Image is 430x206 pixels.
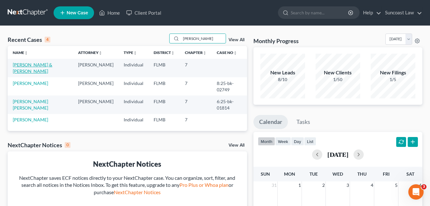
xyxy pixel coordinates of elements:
[298,181,302,189] span: 1
[371,76,415,83] div: 1/5
[322,181,325,189] span: 2
[253,37,299,45] h3: Monthly Progress
[275,137,291,146] button: week
[13,99,48,111] a: [PERSON_NAME] [PERSON_NAME]
[73,95,119,114] td: [PERSON_NAME]
[291,115,316,129] a: Tasks
[13,117,48,122] a: [PERSON_NAME]
[78,50,102,55] a: Attorneyunfold_more
[119,59,149,77] td: Individual
[180,95,212,114] td: 7
[119,114,149,126] td: Individual
[171,51,175,55] i: unfold_more
[229,38,244,42] a: View All
[179,182,229,188] a: Pro Plus or Whoa plan
[180,59,212,77] td: 7
[346,181,350,189] span: 3
[382,7,422,19] a: Suncoast Law
[180,114,212,126] td: 7
[327,151,348,158] h2: [DATE]
[185,50,207,55] a: Chapterunfold_more
[73,77,119,95] td: [PERSON_NAME]
[13,174,242,196] div: NextChapter saves ECF notices directly to your NextChapter case. You can organize, sort, filter, ...
[406,171,414,177] span: Sat
[212,95,247,114] td: 6:25-bk-01814
[291,7,349,19] input: Search by name...
[284,171,295,177] span: Mon
[383,171,390,177] span: Fri
[119,95,149,114] td: Individual
[154,50,175,55] a: Districtunfold_more
[253,115,288,129] a: Calendar
[8,36,50,43] div: Recent Cases
[149,59,180,77] td: FLMB
[119,77,149,95] td: Individual
[149,77,180,95] td: FLMB
[316,69,360,76] div: New Clients
[13,50,28,55] a: Nameunfold_more
[316,76,360,83] div: 1/50
[98,51,102,55] i: unfold_more
[332,171,343,177] span: Wed
[261,171,270,177] span: Sun
[291,137,304,146] button: day
[114,189,161,195] a: NextChapter Notices
[371,69,415,76] div: New Filings
[258,137,275,146] button: month
[180,77,212,95] td: 7
[24,51,28,55] i: unfold_more
[260,76,305,83] div: 8/10
[65,142,70,148] div: 0
[260,69,305,76] div: New Leads
[419,181,422,189] span: 6
[149,95,180,114] td: FLMB
[310,171,318,177] span: Tue
[67,11,88,15] span: New Case
[394,181,398,189] span: 5
[8,141,70,149] div: NextChapter Notices
[181,34,226,43] input: Search by name...
[123,7,164,19] a: Client Portal
[229,143,244,148] a: View All
[96,7,123,19] a: Home
[73,59,119,77] td: [PERSON_NAME]
[212,77,247,95] td: 8:25-bk-02749
[233,51,237,55] i: unfold_more
[408,184,424,200] iframe: Intercom live chat
[13,62,52,74] a: [PERSON_NAME] & [PERSON_NAME]
[357,171,367,177] span: Thu
[421,184,426,189] span: 3
[370,181,374,189] span: 4
[45,37,50,42] div: 4
[304,137,316,146] button: list
[133,51,137,55] i: unfold_more
[217,50,237,55] a: Case Nounfold_more
[360,7,381,19] a: Help
[271,181,277,189] span: 31
[13,80,48,86] a: [PERSON_NAME]
[124,50,137,55] a: Typeunfold_more
[203,51,207,55] i: unfold_more
[13,159,242,169] div: NextChapter Notices
[149,114,180,126] td: FLMB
